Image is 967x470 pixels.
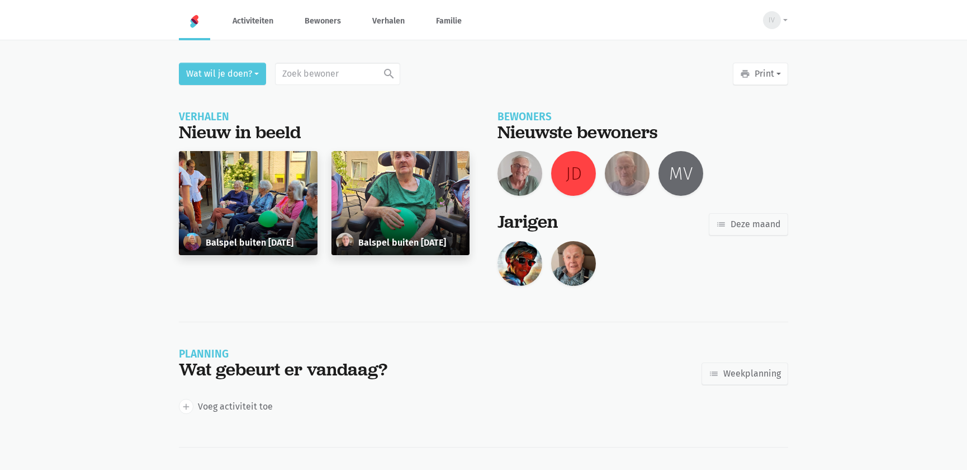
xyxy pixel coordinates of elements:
img: Home [188,15,201,28]
a: MV [658,151,703,196]
a: Deze maand [709,213,788,236]
a: JD [551,151,596,196]
span: MV [669,159,693,188]
button: Print [733,63,788,85]
div: Bewoners [497,112,788,122]
img: Louis [551,241,596,286]
a: Mariette Sneppe Balspel buiten [DATE] [179,151,317,255]
a: add Voeg activiteit toe [179,399,273,413]
div: Verhalen [179,112,470,122]
a: Bewoners [296,2,350,40]
button: Wat wil je doen? [179,63,266,85]
a: Hilda Mertens Balspel buiten [DATE] [331,151,470,255]
a: Verhalen [363,2,414,40]
div: Nieuw in beeld [179,122,470,143]
h6: Balspel buiten [DATE] [206,238,293,248]
img: Richard [497,151,542,196]
div: Jarigen [497,211,558,232]
i: print [740,69,750,79]
input: Zoek bewoner [275,63,400,85]
div: Wat gebeurt er vandaag? [179,359,387,380]
span: JD [566,159,582,188]
i: add [181,402,191,412]
span: IV [769,15,775,26]
a: Familie [427,2,471,40]
div: Nieuwste bewoners [497,122,788,143]
i: list [709,369,719,379]
div: Planning [179,349,387,359]
h6: Balspel buiten [DATE] [358,238,446,248]
a: Activiteiten [224,2,282,40]
button: IV [756,7,788,33]
img: Hilda Mertens [336,233,354,251]
img: Jef [605,151,650,196]
img: Carmen [497,241,542,286]
img: Mariette Sneppe [183,233,201,251]
a: Weekplanning [701,363,788,385]
i: list [716,219,726,229]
